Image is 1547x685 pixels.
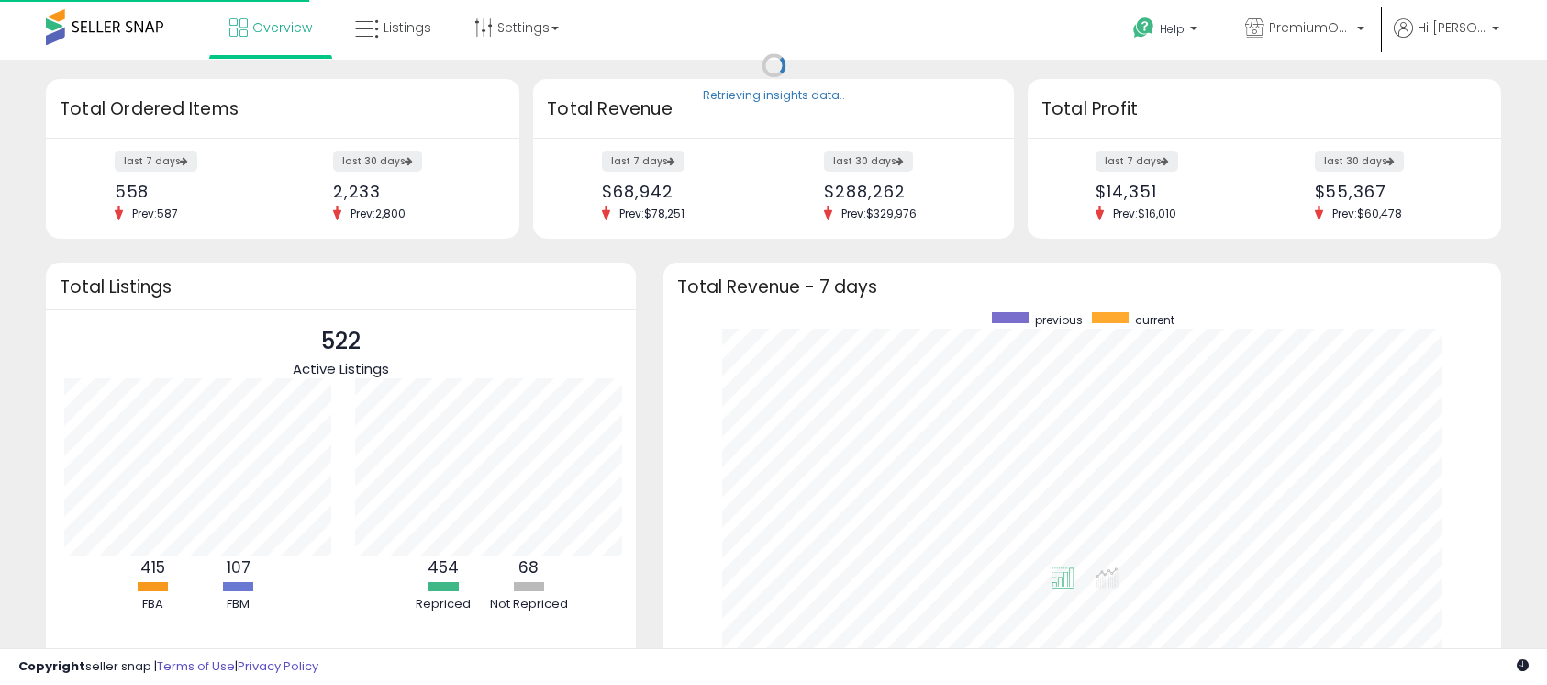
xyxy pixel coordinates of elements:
[1323,206,1411,221] span: Prev: $60,478
[18,658,318,676] div: seller snap | |
[123,206,187,221] span: Prev: 587
[610,206,694,221] span: Prev: $78,251
[341,206,415,221] span: Prev: 2,800
[140,556,165,578] b: 415
[428,556,459,578] b: 454
[333,182,487,201] div: 2,233
[824,182,982,201] div: $288,262
[824,151,913,172] label: last 30 days
[518,556,539,578] b: 68
[60,96,506,122] h3: Total Ordered Items
[384,18,431,37] span: Listings
[115,182,269,201] div: 558
[1132,17,1155,39] i: Get Help
[1135,312,1174,328] span: current
[238,657,318,675] a: Privacy Policy
[252,18,312,37] span: Overview
[1096,151,1178,172] label: last 7 days
[333,151,422,172] label: last 30 days
[60,280,622,294] h3: Total Listings
[1394,18,1499,60] a: Hi [PERSON_NAME]
[112,596,195,613] div: FBA
[1035,312,1083,328] span: previous
[197,596,280,613] div: FBM
[293,324,389,359] p: 522
[1041,96,1487,122] h3: Total Profit
[602,151,684,172] label: last 7 days
[402,596,484,613] div: Repriced
[1119,3,1216,60] a: Help
[832,206,926,221] span: Prev: $329,976
[115,151,197,172] label: last 7 days
[547,96,1000,122] h3: Total Revenue
[703,88,845,105] div: Retrieving insights data..
[1315,182,1469,201] div: $55,367
[602,182,760,201] div: $68,942
[1315,151,1404,172] label: last 30 days
[1269,18,1352,37] span: PremiumOutdoorGrills
[1418,18,1486,37] span: Hi [PERSON_NAME]
[293,359,389,378] span: Active Listings
[1160,21,1185,37] span: Help
[18,657,85,675] strong: Copyright
[487,596,570,613] div: Not Repriced
[677,280,1487,294] h3: Total Revenue - 7 days
[1104,206,1185,221] span: Prev: $16,010
[227,556,250,578] b: 107
[157,657,235,675] a: Terms of Use
[1096,182,1250,201] div: $14,351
